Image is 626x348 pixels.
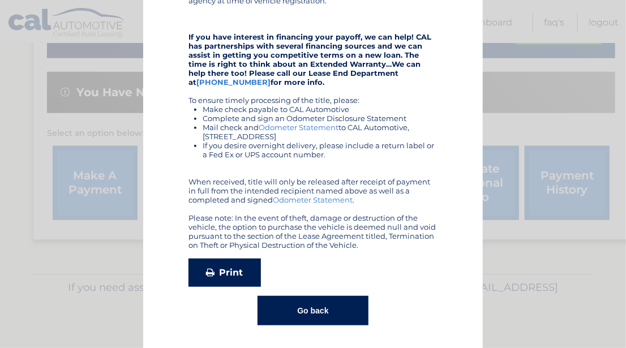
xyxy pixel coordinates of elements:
[203,114,438,123] li: Complete and sign an Odometer Disclosure Statement
[273,195,353,204] a: Odometer Statement
[258,296,368,325] button: Go back
[203,123,438,141] li: Mail check and to CAL Automotive, [STREET_ADDRESS]
[188,259,261,287] a: Print
[188,32,431,87] strong: If you have interest in financing your payoff, we can help! CAL has partnerships with several fin...
[196,78,271,87] a: [PHONE_NUMBER]
[259,123,338,132] a: Odometer Statement
[203,141,438,159] li: If you desire overnight delivery, please include a return label or a Fed Ex or UPS account number.
[203,105,438,114] li: Make check payable to CAL Automotive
